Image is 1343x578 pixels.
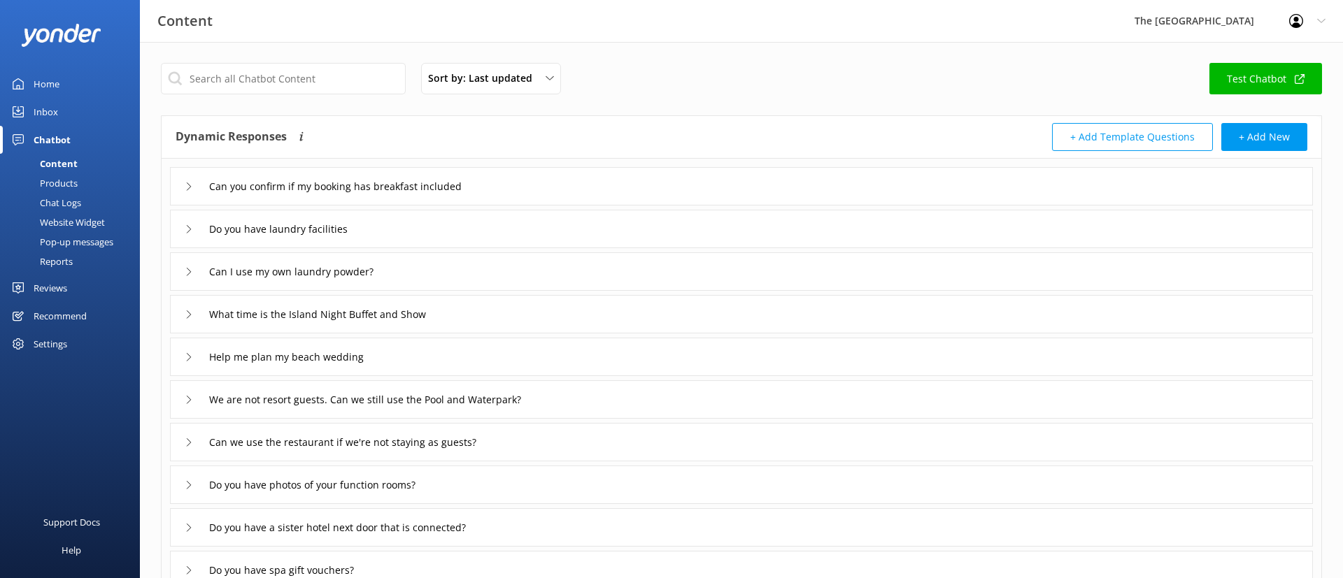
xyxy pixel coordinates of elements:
[34,70,59,98] div: Home
[1052,123,1213,151] button: + Add Template Questions
[8,212,105,232] div: Website Widget
[157,10,213,32] h3: Content
[8,154,140,173] a: Content
[8,154,78,173] div: Content
[8,232,140,252] a: Pop-up messages
[1209,63,1322,94] a: Test Chatbot
[8,193,140,212] a: Chat Logs
[8,232,113,252] div: Pop-up messages
[62,536,81,564] div: Help
[34,274,67,302] div: Reviews
[21,24,101,47] img: yonder-white-logo.png
[8,193,81,212] div: Chat Logs
[8,173,140,193] a: Products
[34,98,58,126] div: Inbox
[34,302,87,330] div: Recommend
[43,508,100,536] div: Support Docs
[1221,123,1307,151] button: + Add New
[8,173,78,193] div: Products
[428,71,541,86] span: Sort by: Last updated
[34,330,67,358] div: Settings
[34,126,71,154] div: Chatbot
[161,63,406,94] input: Search all Chatbot Content
[8,212,140,232] a: Website Widget
[176,123,287,151] h4: Dynamic Responses
[8,252,140,271] a: Reports
[8,252,73,271] div: Reports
